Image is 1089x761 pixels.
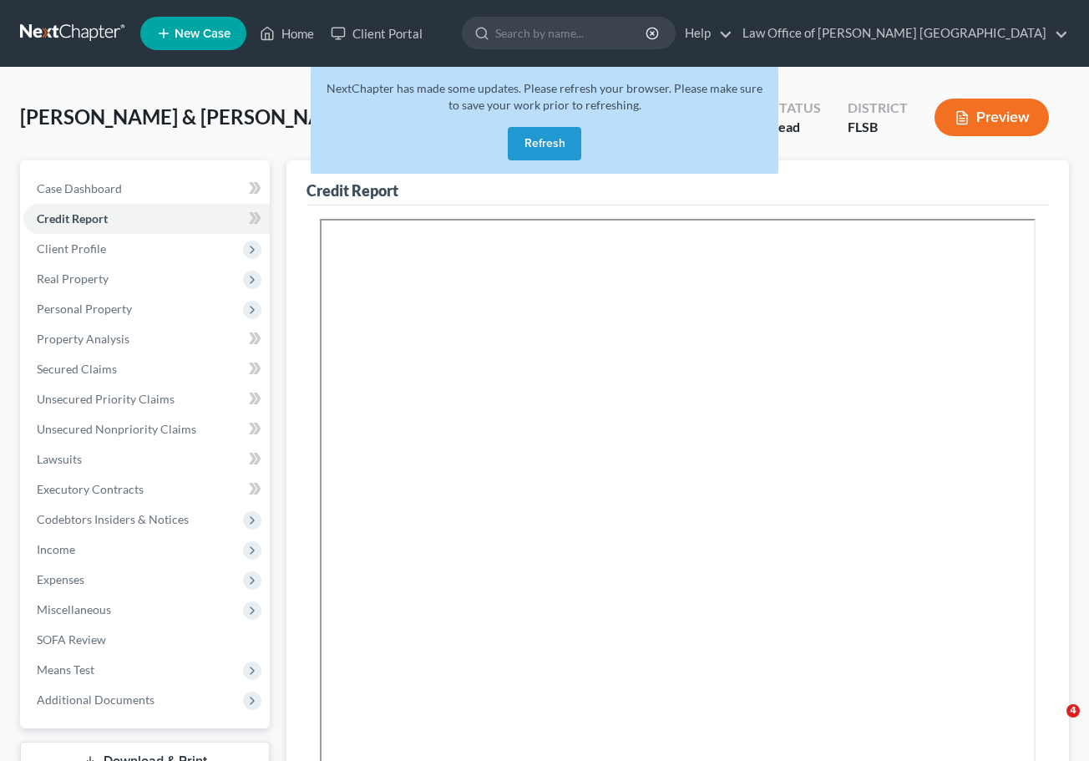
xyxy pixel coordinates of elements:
[37,572,84,586] span: Expenses
[37,632,106,647] span: SOFA Review
[935,99,1049,136] button: Preview
[322,18,431,48] a: Client Portal
[676,18,732,48] a: Help
[23,174,270,204] a: Case Dashboard
[772,118,821,137] div: Lead
[37,693,154,707] span: Additional Documents
[23,414,270,444] a: Unsecured Nonpriority Claims
[848,99,908,118] div: District
[508,127,581,160] button: Refresh
[20,104,358,129] span: [PERSON_NAME] & [PERSON_NAME]
[23,625,270,655] a: SOFA Review
[37,211,108,226] span: Credit Report
[175,28,230,40] span: New Case
[37,271,109,286] span: Real Property
[306,180,398,200] div: Credit Report
[23,204,270,234] a: Credit Report
[1066,704,1080,718] span: 4
[37,302,132,316] span: Personal Property
[37,542,75,556] span: Income
[37,662,94,677] span: Means Test
[37,452,82,466] span: Lawsuits
[23,354,270,384] a: Secured Claims
[37,392,175,406] span: Unsecured Priority Claims
[327,81,762,112] span: NextChapter has made some updates. Please refresh your browser. Please make sure to save your wor...
[23,324,270,354] a: Property Analysis
[23,384,270,414] a: Unsecured Priority Claims
[848,118,908,137] div: FLSB
[1032,704,1072,744] iframe: Intercom live chat
[37,512,189,526] span: Codebtors Insiders & Notices
[23,444,270,474] a: Lawsuits
[23,474,270,505] a: Executory Contracts
[37,602,111,616] span: Miscellaneous
[37,362,117,376] span: Secured Claims
[734,18,1068,48] a: Law Office of [PERSON_NAME] [GEOGRAPHIC_DATA]
[772,99,821,118] div: Status
[37,332,129,346] span: Property Analysis
[37,422,196,436] span: Unsecured Nonpriority Claims
[495,18,648,48] input: Search by name...
[37,482,144,496] span: Executory Contracts
[37,241,106,256] span: Client Profile
[37,181,122,195] span: Case Dashboard
[251,18,322,48] a: Home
